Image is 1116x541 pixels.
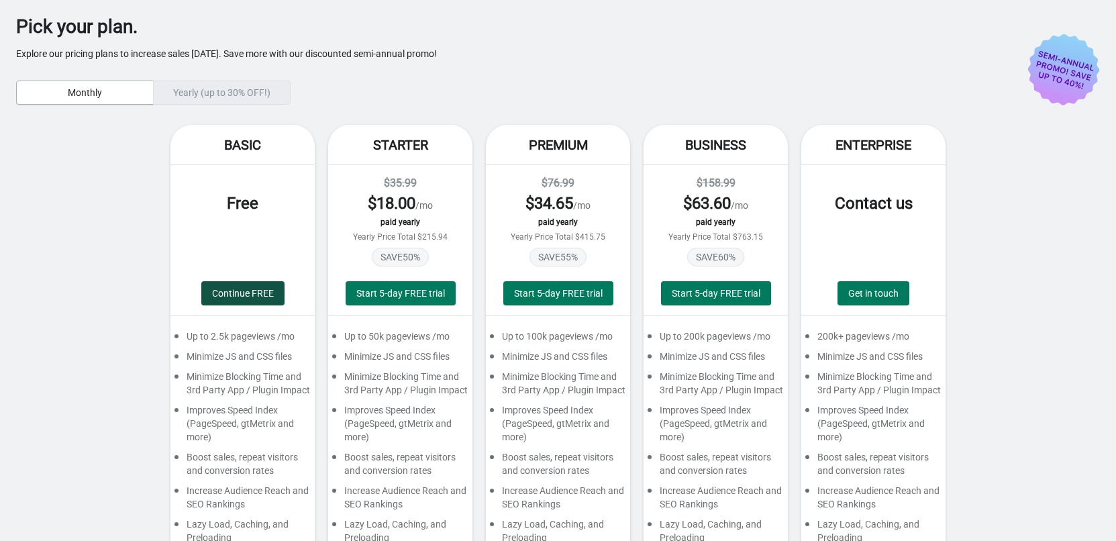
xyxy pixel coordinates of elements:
[342,217,459,227] div: paid yearly
[672,288,760,299] span: Start 5-day FREE trial
[342,175,459,191] div: $35.99
[644,403,788,450] div: Improves Speed Index (PageSpeed, gtMetrix and more)
[644,484,788,518] div: Increase Audience Reach and SEO Rankings
[657,232,774,242] div: Yearly Price Total $763.15
[848,288,899,299] span: Get in touch
[499,232,617,242] div: Yearly Price Total $415.75
[170,350,315,370] div: Minimize JS and CSS files
[835,194,913,213] span: Contact us
[486,370,630,403] div: Minimize Blocking Time and 3rd Party App / Plugin Impact
[503,281,613,305] button: Start 5-day FREE trial
[801,403,946,450] div: Improves Speed Index (PageSpeed, gtMetrix and more)
[801,125,946,165] div: Enterprise
[170,330,315,350] div: Up to 2.5k pageviews /mo
[486,330,630,350] div: Up to 100k pageviews /mo
[16,81,154,105] button: Monthly
[328,450,472,484] div: Boost sales, repeat visitors and conversion rates
[486,450,630,484] div: Boost sales, repeat visitors and conversion rates
[68,87,102,98] span: Monthly
[499,193,617,214] div: /mo
[346,281,456,305] button: Start 5-day FREE trial
[801,370,946,403] div: Minimize Blocking Time and 3rd Party App / Plugin Impact
[328,403,472,450] div: Improves Speed Index (PageSpeed, gtMetrix and more)
[499,217,617,227] div: paid yearly
[801,330,946,350] div: 200k+ pageviews /mo
[644,350,788,370] div: Minimize JS and CSS files
[801,350,946,370] div: Minimize JS and CSS files
[644,370,788,403] div: Minimize Blocking Time and 3rd Party App / Plugin Impact
[170,450,315,484] div: Boost sales, repeat visitors and conversion rates
[356,288,445,299] span: Start 5-day FREE trial
[499,175,617,191] div: $76.99
[644,125,788,165] div: Business
[227,194,258,213] span: Free
[328,484,472,518] div: Increase Audience Reach and SEO Rankings
[372,248,429,266] span: SAVE 50 %
[328,350,472,370] div: Minimize JS and CSS files
[657,175,774,191] div: $158.99
[201,281,285,305] button: Continue FREE
[16,47,1060,60] p: Explore our pricing plans to increase sales [DATE]. Save more with our discounted semi-annual promo!
[838,281,909,305] a: Get in touch
[328,330,472,350] div: Up to 50k pageviews /mo
[657,217,774,227] div: paid yearly
[657,193,774,214] div: /mo
[328,125,472,165] div: Starter
[644,450,788,484] div: Boost sales, repeat visitors and conversion rates
[529,248,587,266] span: SAVE 55 %
[683,194,731,213] span: $ 63.60
[644,330,788,350] div: Up to 200k pageviews /mo
[212,288,274,299] span: Continue FREE
[525,194,573,213] span: $ 34.65
[486,403,630,450] div: Improves Speed Index (PageSpeed, gtMetrix and more)
[170,403,315,450] div: Improves Speed Index (PageSpeed, gtMetrix and more)
[514,288,603,299] span: Start 5-day FREE trial
[486,125,630,165] div: Premium
[16,20,1060,34] div: Pick your plan.
[801,484,946,518] div: Increase Audience Reach and SEO Rankings
[170,484,315,518] div: Increase Audience Reach and SEO Rankings
[342,193,459,214] div: /mo
[661,281,771,305] button: Start 5-day FREE trial
[486,350,630,370] div: Minimize JS and CSS files
[170,125,315,165] div: Basic
[342,232,459,242] div: Yearly Price Total $215.94
[801,450,946,484] div: Boost sales, repeat visitors and conversion rates
[170,370,315,403] div: Minimize Blocking Time and 3rd Party App / Plugin Impact
[328,370,472,403] div: Minimize Blocking Time and 3rd Party App / Plugin Impact
[486,484,630,518] div: Increase Audience Reach and SEO Rankings
[368,194,415,213] span: $ 18.00
[1027,34,1100,106] img: price-promo-badge-d5c1d69d.svg
[687,248,744,266] span: SAVE 60 %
